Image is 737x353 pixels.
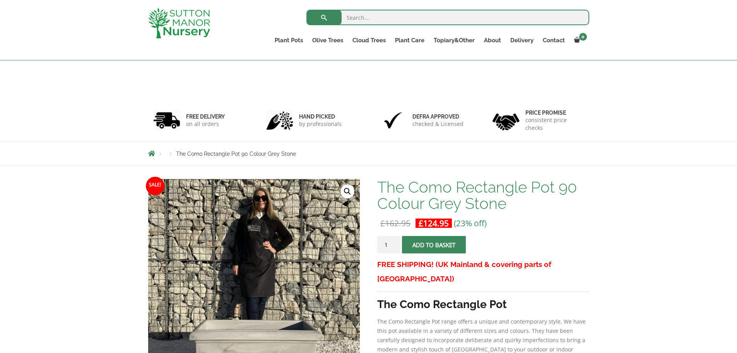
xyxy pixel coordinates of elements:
h1: The Como Rectangle Pot 90 Colour Grey Stone [377,179,589,212]
a: View full-screen image gallery [340,184,354,198]
a: Olive Trees [308,35,348,46]
h6: FREE DELIVERY [186,113,225,120]
p: on all orders [186,120,225,128]
img: 3.jpg [380,110,407,130]
h6: Defra approved [412,113,463,120]
a: Contact [538,35,569,46]
a: Plant Pots [270,35,308,46]
p: checked & Licensed [412,120,463,128]
nav: Breadcrumbs [148,150,589,157]
span: (23% off) [454,218,487,229]
input: Search... [306,10,589,25]
a: Topiary&Other [429,35,479,46]
bdi: 124.95 [419,218,449,229]
strong: The Como Rectangle Pot [377,298,507,311]
a: 0 [569,35,589,46]
h3: FREE SHIPPING! (UK Mainland & covering parts of [GEOGRAPHIC_DATA]) [377,257,589,286]
span: £ [380,218,385,229]
a: Plant Care [390,35,429,46]
button: Add to basket [402,236,466,253]
p: consistent price checks [525,116,584,132]
bdi: 162.95 [380,218,410,229]
img: 4.jpg [492,108,520,132]
span: £ [419,218,423,229]
h6: Price promise [525,109,584,116]
h6: hand picked [299,113,342,120]
img: logo [148,8,210,38]
a: Cloud Trees [348,35,390,46]
input: Product quantity [377,236,400,253]
p: by professionals [299,120,342,128]
span: The Como Rectangle Pot 90 Colour Grey Stone [176,151,296,157]
img: 2.jpg [266,110,293,130]
a: Delivery [506,35,538,46]
span: 0 [579,33,587,41]
img: 1.jpg [153,110,180,130]
span: Sale! [146,177,164,195]
a: About [479,35,506,46]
